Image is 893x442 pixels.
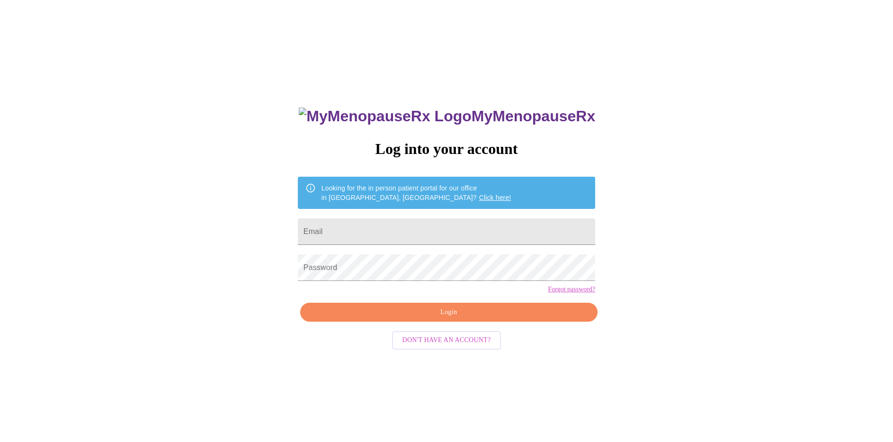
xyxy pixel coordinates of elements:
[298,140,595,158] h3: Log into your account
[402,334,491,346] span: Don't have an account?
[321,180,511,206] div: Looking for the in person patient portal for our office in [GEOGRAPHIC_DATA], [GEOGRAPHIC_DATA]?
[300,303,598,322] button: Login
[392,331,501,350] button: Don't have an account?
[299,108,471,125] img: MyMenopauseRx Logo
[390,335,504,343] a: Don't have an account?
[479,194,511,201] a: Click here!
[311,307,587,318] span: Login
[299,108,595,125] h3: MyMenopauseRx
[548,286,595,293] a: Forgot password?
